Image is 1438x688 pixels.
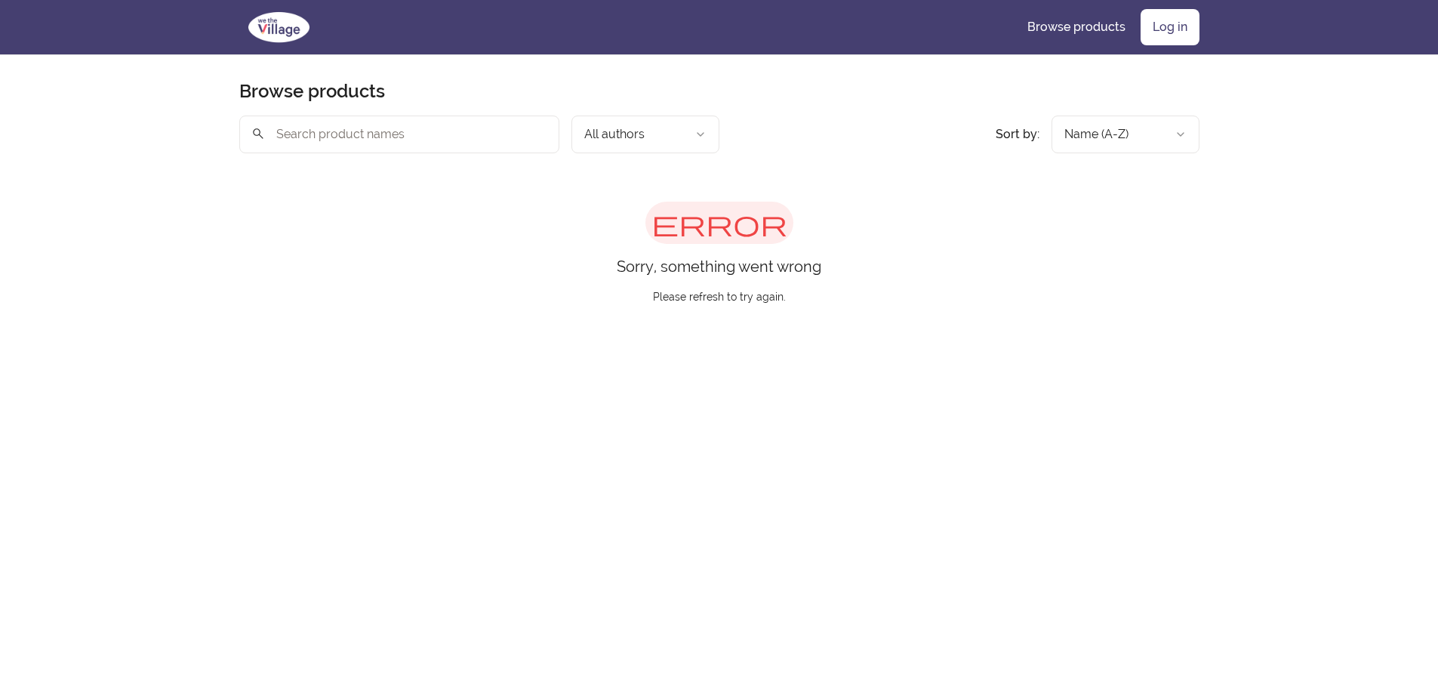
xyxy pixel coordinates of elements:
[571,116,719,153] button: Filter by author
[239,116,559,153] input: Search product names
[239,9,319,45] img: We The Village logo
[239,79,385,103] h2: Browse products
[645,202,793,244] span: error
[996,127,1039,141] span: Sort by:
[251,123,265,144] span: search
[1141,9,1199,45] a: Log in
[617,256,821,277] p: Sorry, something went wrong
[1015,9,1199,45] nav: Main
[1052,116,1199,153] button: Product sort options
[653,277,786,304] p: Please refresh to try again.
[1015,9,1138,45] a: Browse products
